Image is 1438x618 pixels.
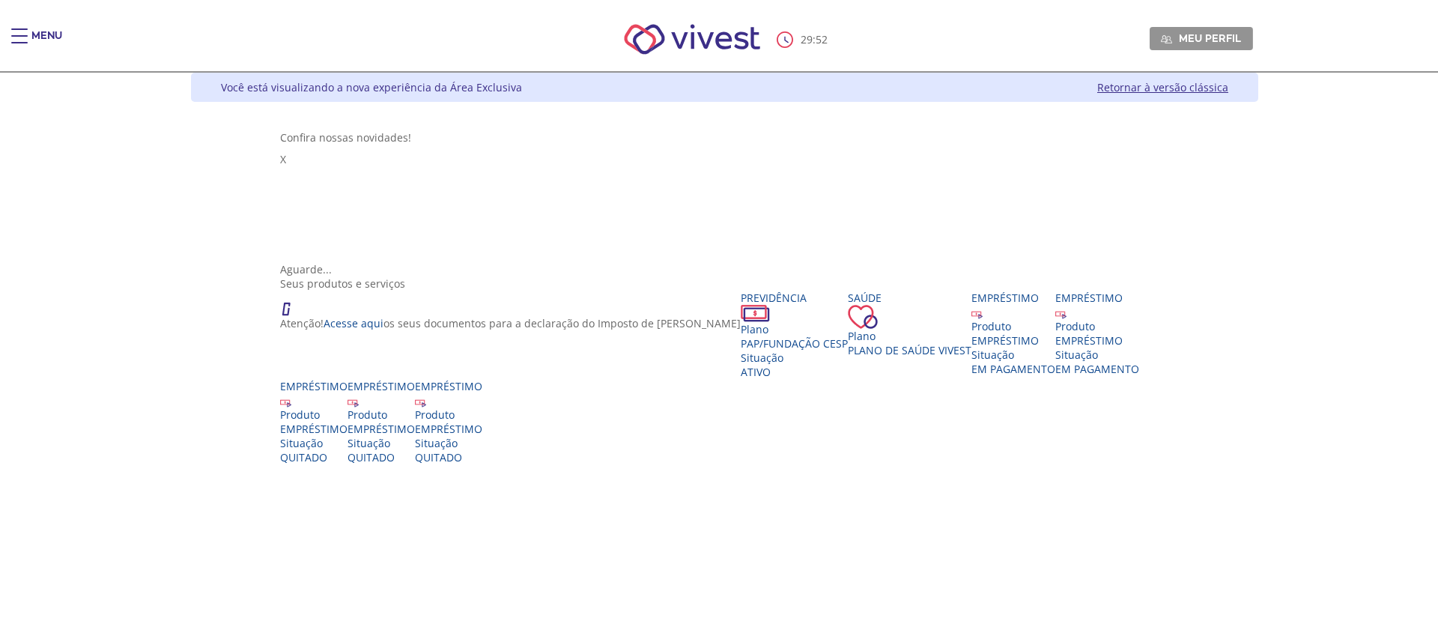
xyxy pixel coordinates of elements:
[280,379,348,464] a: Empréstimo Produto EMPRÉSTIMO Situação QUITADO
[348,396,359,408] img: ico_emprestimo.svg
[415,450,462,464] span: QUITADO
[348,379,415,393] div: Empréstimo
[1161,34,1172,45] img: Meu perfil
[280,396,291,408] img: ico_emprestimo.svg
[816,32,828,46] span: 52
[348,408,415,422] div: Produto
[280,436,348,450] div: Situação
[777,31,831,48] div: :
[1055,362,1139,376] span: EM PAGAMENTO
[848,329,971,343] div: Plano
[415,379,482,393] div: Empréstimo
[741,322,848,336] div: Plano
[324,316,383,330] a: Acesse aqui
[1179,31,1241,45] span: Meu perfil
[280,316,741,330] p: Atenção! os seus documentos para a declaração do Imposto de [PERSON_NAME]
[848,305,878,329] img: ico_coracao.png
[280,262,1170,276] div: Aguarde...
[848,291,971,305] div: Saúde
[415,396,426,408] img: ico_emprestimo.svg
[741,351,848,365] div: Situação
[348,422,415,436] div: EMPRÉSTIMO
[741,365,771,379] span: Ativo
[31,28,62,58] div: Menu
[848,343,971,357] span: Plano de Saúde VIVEST
[971,291,1055,305] div: Empréstimo
[280,379,348,393] div: Empréstimo
[1055,308,1067,319] img: ico_emprestimo.svg
[1055,333,1139,348] div: EMPRÉSTIMO
[1055,319,1139,333] div: Produto
[971,291,1055,376] a: Empréstimo Produto EMPRÉSTIMO Situação EM PAGAMENTO
[280,450,327,464] span: QUITADO
[741,336,848,351] span: PAP/Fundação CESP
[1150,27,1253,49] a: Meu perfil
[1097,80,1228,94] a: Retornar à versão clássica
[1055,348,1139,362] div: Situação
[280,422,348,436] div: EMPRÉSTIMO
[280,291,306,316] img: ico_atencao.png
[848,291,971,357] a: Saúde PlanoPlano de Saúde VIVEST
[348,379,415,464] a: Empréstimo Produto EMPRÉSTIMO Situação QUITADO
[971,319,1055,333] div: Produto
[415,408,482,422] div: Produto
[415,436,482,450] div: Situação
[741,305,770,322] img: ico_dinheiro.png
[280,152,286,166] span: X
[348,450,395,464] span: QUITADO
[971,362,1055,376] span: EM PAGAMENTO
[741,291,848,379] a: Previdência PlanoPAP/Fundação CESP SituaçãoAtivo
[971,348,1055,362] div: Situação
[280,408,348,422] div: Produto
[801,32,813,46] span: 29
[415,379,482,464] a: Empréstimo Produto EMPRÉSTIMO Situação QUITADO
[741,291,848,305] div: Previdência
[607,7,777,71] img: Vivest
[971,333,1055,348] div: EMPRÉSTIMO
[348,436,415,450] div: Situação
[1055,291,1139,305] div: Empréstimo
[280,276,1170,291] div: Seus produtos e serviços
[415,422,482,436] div: EMPRÉSTIMO
[971,308,983,319] img: ico_emprestimo.svg
[280,130,1170,145] div: Confira nossas novidades!
[221,80,522,94] div: Você está visualizando a nova experiência da Área Exclusiva
[1055,291,1139,376] a: Empréstimo Produto EMPRÉSTIMO Situação EM PAGAMENTO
